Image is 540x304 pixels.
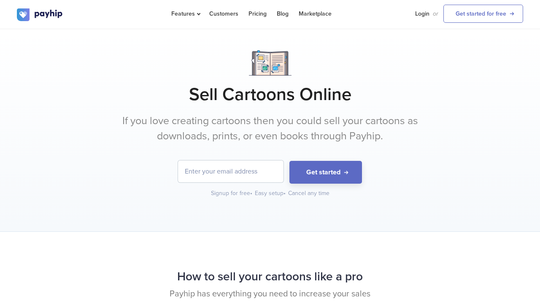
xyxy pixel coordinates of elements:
[211,189,253,198] div: Signup for free
[17,84,523,105] h1: Sell Cartoons Online
[255,189,286,198] div: Easy setup
[112,114,428,144] p: If you love creating cartoons then you could sell your cartoons as downloads, prints, or even boo...
[17,266,523,288] h2: How to sell your cartoons like a pro
[171,10,199,17] span: Features
[250,190,252,197] span: •
[283,190,286,197] span: •
[17,8,63,21] img: logo.svg
[178,160,283,182] input: Enter your email address
[288,189,329,198] div: Cancel any time
[249,50,292,76] img: Notebook.png
[443,5,523,23] a: Get started for free
[289,161,362,184] button: Get started
[17,288,523,300] p: Payhip has everything you need to increase your sales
